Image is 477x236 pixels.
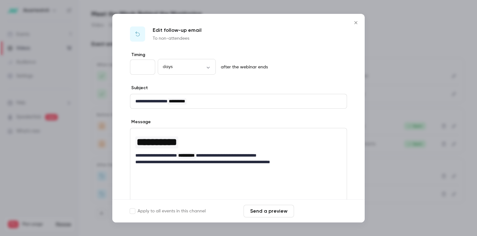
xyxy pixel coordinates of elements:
label: Subject [130,85,148,91]
p: Edit follow-up email [153,26,202,34]
button: Send a preview [244,205,294,217]
div: editor [130,128,347,169]
label: Timing [130,52,347,58]
label: Message [130,119,151,125]
button: Save changes [297,205,347,217]
p: after the webinar ends [218,64,268,70]
div: editor [130,94,347,108]
label: Apply to all events in this channel [130,208,206,214]
p: To non-attendees [153,35,202,42]
button: Close [350,16,362,29]
div: days [158,64,216,70]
